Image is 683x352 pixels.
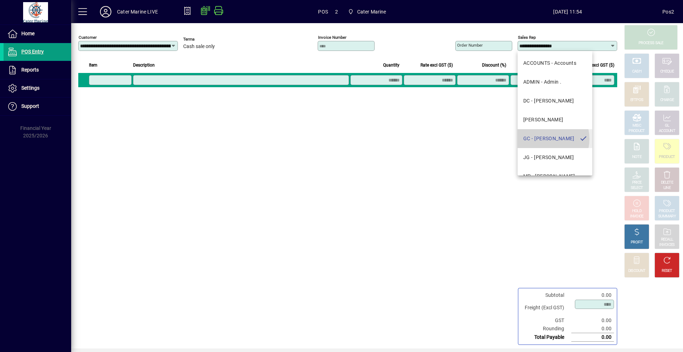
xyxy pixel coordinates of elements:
span: Extend excl GST ($) [577,61,614,69]
mat-label: Invoice number [318,35,346,40]
span: [DATE] 11:54 [473,6,663,17]
td: 0.00 [571,333,614,342]
div: Pos2 [662,6,674,17]
div: RESET [662,268,672,274]
span: Description [133,61,155,69]
span: Support [21,103,39,109]
div: PRICE [632,180,642,185]
td: Freight (Excl GST) [521,299,571,316]
span: Cash sale only [183,44,215,49]
span: Terms [183,37,226,42]
div: DISCOUNT [628,268,645,274]
span: Discount (%) [482,61,506,69]
div: DELETE [661,180,673,185]
span: Reports [21,67,39,73]
div: ACCOUNT [659,128,675,134]
div: INVOICE [630,214,643,219]
button: Profile [94,5,117,18]
td: 0.00 [571,325,614,333]
td: Total Payable [521,333,571,342]
span: Rate excl GST ($) [420,61,453,69]
span: Settings [21,85,39,91]
div: PRODUCT [659,154,675,160]
td: GST [521,316,571,325]
div: SUMMARY [658,214,676,219]
span: POS [318,6,328,17]
td: Subtotal [521,291,571,299]
div: CHARGE [660,98,674,103]
div: PRODUCT [659,209,675,214]
div: Cater Marine LIVE [117,6,158,17]
span: Cater Marine [345,5,389,18]
mat-label: Order number [457,43,483,48]
div: HOLD [632,209,641,214]
div: INVOICES [659,242,674,248]
span: Home [21,31,35,36]
td: 0.00 [571,291,614,299]
div: PROFIT [631,240,643,245]
mat-label: Customer [79,35,97,40]
mat-label: Sales rep [518,35,536,40]
span: 2 [335,6,338,17]
div: PRODUCT [629,128,645,134]
div: LINE [663,185,671,191]
td: Rounding [521,325,571,333]
div: NOTE [632,154,641,160]
a: Support [4,98,71,115]
a: Home [4,25,71,43]
span: POS Entry [21,49,44,54]
td: 0.00 [571,316,614,325]
div: MISC [632,123,641,128]
a: Settings [4,79,71,97]
span: Item [89,61,97,69]
div: PROCESS SALE [639,41,663,46]
span: Cater Marine [357,6,386,17]
span: Quantity [383,61,399,69]
a: Reports [4,61,71,79]
div: EFTPOS [630,98,644,103]
span: GST ($) [545,61,560,69]
div: RECALL [661,237,673,242]
div: GL [665,123,669,128]
div: CHEQUE [660,69,674,74]
div: SELECT [631,185,643,191]
div: CASH [632,69,641,74]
